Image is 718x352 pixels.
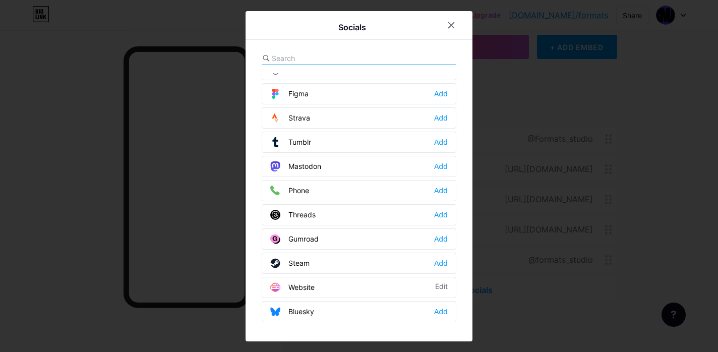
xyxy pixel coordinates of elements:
[270,234,319,244] div: Gumroad
[270,113,310,123] div: Strava
[270,282,315,292] div: Website
[270,65,325,75] div: Goodreads
[270,161,321,171] div: Mastodon
[270,307,314,317] div: Bluesky
[434,307,448,317] div: Add
[270,210,316,220] div: Threads
[434,186,448,196] div: Add
[434,210,448,220] div: Add
[434,137,448,147] div: Add
[270,137,311,147] div: Tumblr
[272,53,383,64] input: Search
[434,258,448,268] div: Add
[270,186,309,196] div: Phone
[270,258,310,268] div: Steam
[434,89,448,99] div: Add
[434,234,448,244] div: Add
[434,113,448,123] div: Add
[434,161,448,171] div: Add
[270,89,309,99] div: Figma
[338,21,366,33] div: Socials
[435,282,448,292] div: Edit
